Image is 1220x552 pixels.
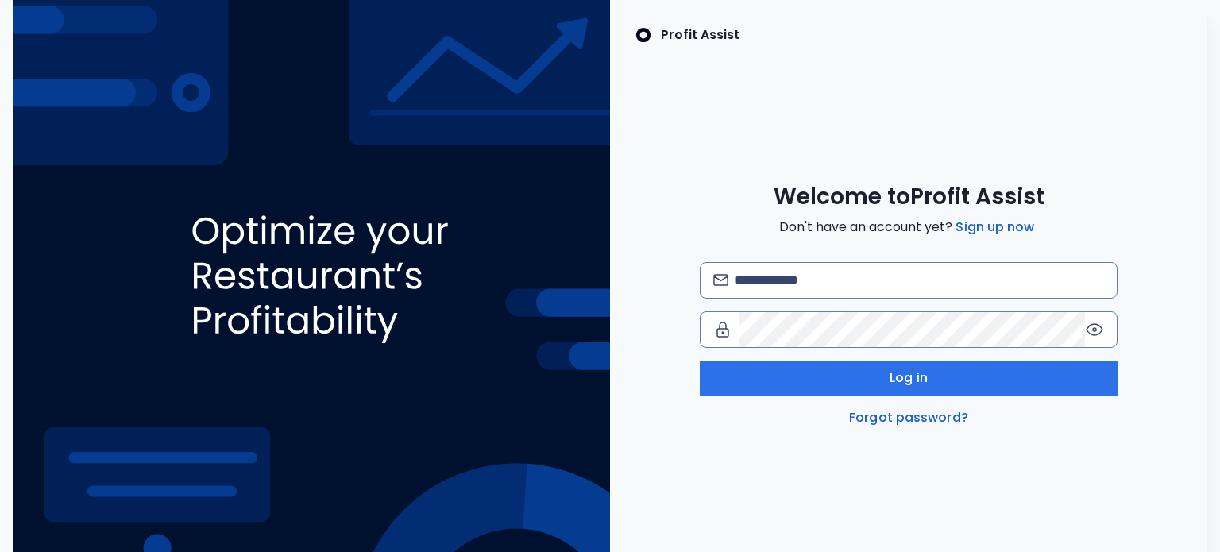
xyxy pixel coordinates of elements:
[700,361,1118,396] button: Log in
[774,183,1044,211] span: Welcome to Profit Assist
[635,25,651,44] img: SpotOn Logo
[661,25,739,44] p: Profit Assist
[779,218,1037,237] span: Don't have an account yet?
[713,274,728,286] img: email
[846,408,971,427] a: Forgot password?
[952,218,1037,237] a: Sign up now
[890,369,928,388] span: Log in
